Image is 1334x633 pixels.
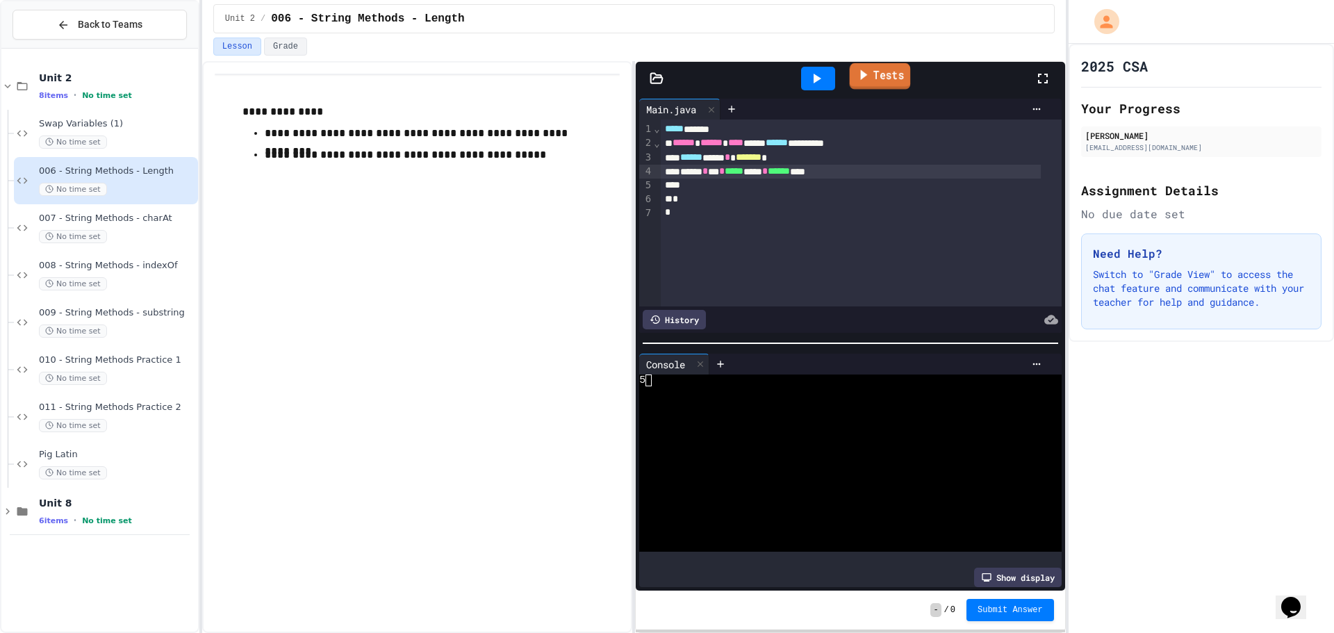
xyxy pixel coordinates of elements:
[13,10,187,40] button: Back to Teams
[39,277,107,290] span: No time set
[639,357,692,372] div: Console
[639,354,709,375] div: Console
[950,605,955,616] span: 0
[639,206,653,220] div: 7
[39,402,195,413] span: 011 - String Methods Practice 2
[39,354,195,366] span: 010 - String Methods Practice 1
[82,91,132,100] span: No time set
[653,123,660,134] span: Fold line
[39,72,195,84] span: Unit 2
[1081,181,1321,200] h2: Assignment Details
[850,63,911,90] a: Tests
[1081,99,1321,118] h2: Your Progress
[1093,245,1310,262] h3: Need Help?
[74,515,76,526] span: •
[74,90,76,101] span: •
[39,165,195,177] span: 006 - String Methods - Length
[1080,6,1123,38] div: My Account
[39,516,68,525] span: 6 items
[39,230,107,243] span: No time set
[1276,577,1320,619] iframe: chat widget
[1081,206,1321,222] div: No due date set
[930,603,941,617] span: -
[39,260,195,272] span: 008 - String Methods - indexOf
[639,122,653,136] div: 1
[639,99,720,120] div: Main.java
[1085,129,1317,142] div: [PERSON_NAME]
[82,516,132,525] span: No time set
[39,307,195,319] span: 009 - String Methods - substring
[39,135,107,149] span: No time set
[261,13,265,24] span: /
[966,599,1054,621] button: Submit Answer
[213,38,261,56] button: Lesson
[39,466,107,479] span: No time set
[639,179,653,192] div: 5
[271,10,464,27] span: 006 - String Methods - Length
[39,91,68,100] span: 8 items
[944,605,949,616] span: /
[639,136,653,150] div: 2
[1085,142,1317,153] div: [EMAIL_ADDRESS][DOMAIN_NAME]
[1081,56,1148,76] h1: 2025 CSA
[39,419,107,432] span: No time set
[643,310,706,329] div: History
[78,17,142,32] span: Back to Teams
[1093,268,1310,309] p: Switch to "Grade View" to access the chat feature and communicate with your teacher for help and ...
[39,372,107,385] span: No time set
[639,192,653,206] div: 6
[39,213,195,224] span: 007 - String Methods - charAt
[264,38,307,56] button: Grade
[639,102,703,117] div: Main.java
[225,13,255,24] span: Unit 2
[639,165,653,179] div: 4
[653,138,660,149] span: Fold line
[39,183,107,196] span: No time set
[639,375,645,386] span: 5
[978,605,1043,616] span: Submit Answer
[639,151,653,165] div: 3
[39,497,195,509] span: Unit 8
[974,568,1062,587] div: Show display
[39,449,195,461] span: Pig Latin
[39,118,195,130] span: Swap Variables (1)
[39,324,107,338] span: No time set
